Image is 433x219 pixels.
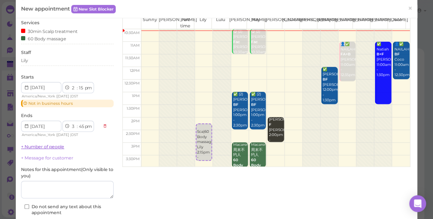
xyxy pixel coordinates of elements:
[409,195,426,212] div: Open Intercom Messenger
[370,16,387,29] th: [PERSON_NAME]
[299,16,317,29] th: [PERSON_NAME]
[196,124,211,165] div: Sca|60 Body massage Lily 2:15pm - 3:45pm
[21,27,77,35] div: 30min Scalp treatment
[352,16,370,29] th: [PERSON_NAME]
[269,122,271,127] b: F
[22,94,55,98] span: America/New_York
[131,119,140,123] span: 2pm
[25,204,29,209] input: Do not send any text about this appointment
[159,16,176,29] th: [PERSON_NAME]
[394,52,399,56] b: BF
[376,42,391,78] div: ✅ Natiah [PERSON_NAME] 11:00am - 1:30pm
[71,94,78,98] span: DST
[376,52,384,56] b: B+F
[130,43,140,48] span: 11am
[124,30,140,35] span: 10:30am
[247,16,264,29] th: May
[124,81,140,85] span: 12:30pm
[282,16,299,29] th: [GEOGRAPHIC_DATA]
[57,94,69,98] span: [DATE]
[57,132,69,137] span: [DATE]
[71,132,78,137] span: DST
[21,5,71,12] span: New appointment
[141,16,159,29] th: Sunny
[130,68,140,73] span: 12pm
[194,16,211,29] th: Lily
[21,35,66,42] div: 60 Body massage
[21,49,31,56] label: Staff
[21,74,34,80] label: Starts
[233,102,238,107] b: BF
[233,158,250,172] b: 60 Body massage
[251,102,256,107] b: BF
[233,40,240,44] b: Fac
[21,100,114,107] div: Not in business hours
[211,16,229,29] th: Lulu
[322,67,338,103] div: ✅ [PERSON_NAME] [PERSON_NAME] 12:00pm - 1:30pm
[317,16,335,29] th: [PERSON_NAME]
[340,42,356,78] div: 👤✅ NAILAH [PERSON_NAME] 11:00am - 12:35pm
[335,16,352,29] th: [PERSON_NAME]
[25,204,110,216] label: Do not send any text about this appointment
[323,77,328,82] b: BF
[233,29,248,65] div: 😋 (2) [PERSON_NAME] [PERSON_NAME]|May 10:30am - 11:30am
[132,94,140,98] span: 1pm
[251,40,258,44] b: Fac
[251,92,266,128] div: ✅ (2) [PERSON_NAME] [PERSON_NAME]|May 1:00pm - 2:30pm
[176,16,194,29] th: Part time
[21,57,28,64] div: Lily
[21,132,99,138] div: | |
[21,20,39,26] label: Services
[340,52,351,56] b: FA+B
[125,56,140,60] span: 11:30am
[127,106,140,111] span: 1:30pm
[126,157,140,161] span: 3:30pm
[269,117,284,148] div: [PERSON_NAME] [PERSON_NAME] 2:00pm - 3:00pm
[21,166,114,179] label: Notes for this appointment ( Only visible to you )
[251,158,268,172] b: 60 Body massage
[251,29,266,65] div: 😋 (2) [PERSON_NAME] [PERSON_NAME]|May 10:30am - 11:30am
[233,92,248,128] div: ✅ (2) [PERSON_NAME] [PERSON_NAME]|May 1:00pm - 2:30pm
[131,144,140,149] span: 3pm
[21,112,32,119] label: Ends
[264,16,282,29] th: [PERSON_NAME]
[21,93,99,100] div: | |
[394,42,409,78] div: 👤✅ NAILAH Coco 11:00am - 12:30pm
[21,155,73,160] a: + Message for customer
[22,132,55,137] span: America/New_York
[229,16,247,29] th: [PERSON_NAME]
[21,144,64,149] a: + Number of people
[387,16,405,29] th: Coco
[126,131,140,136] span: 2:30pm
[408,4,412,13] span: ×
[251,142,266,194] div: Macarena 周末不约人 [PERSON_NAME]|May 3:00pm - 4:00pm
[233,142,248,194] div: Macarena 周末不约人 [PERSON_NAME]|May 3:00pm - 4:00pm
[71,5,116,13] a: New Slot Blocker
